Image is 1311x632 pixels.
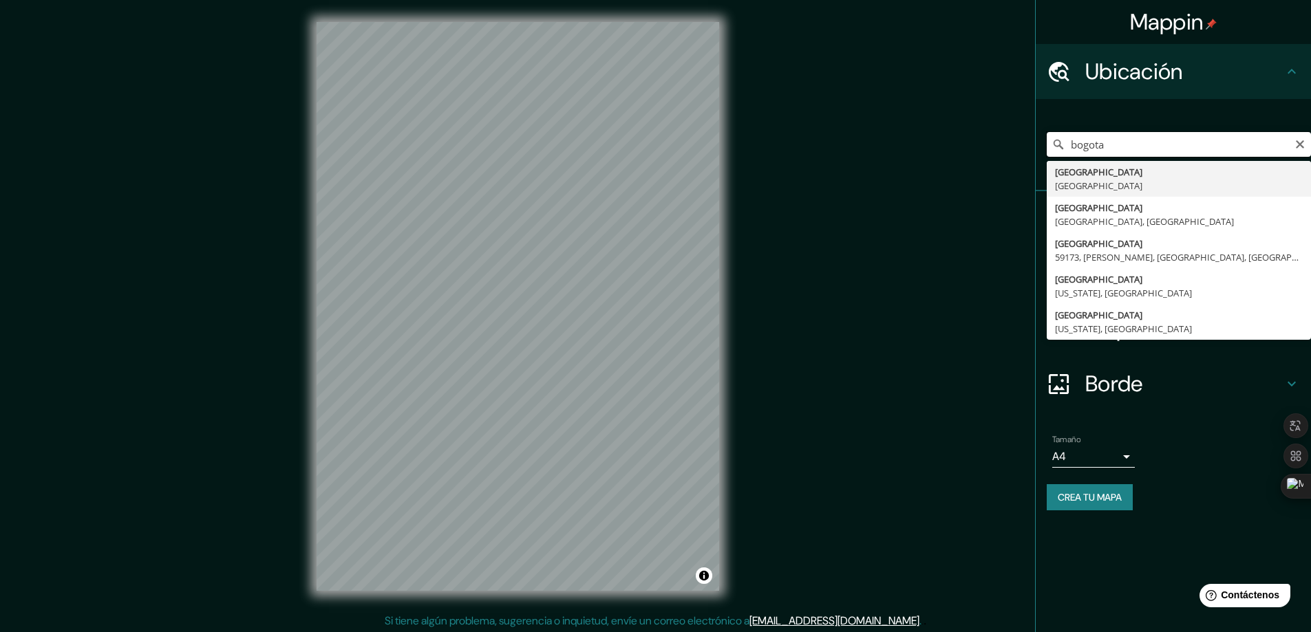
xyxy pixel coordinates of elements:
div: Disposición [1036,301,1311,356]
div: A4 [1052,446,1135,468]
font: [US_STATE], [GEOGRAPHIC_DATA] [1055,323,1192,335]
div: Estilo [1036,246,1311,301]
div: Patas [1036,191,1311,246]
a: [EMAIL_ADDRESS][DOMAIN_NAME] [749,613,919,628]
font: Borde [1085,369,1143,398]
font: [GEOGRAPHIC_DATA] [1055,273,1142,285]
font: A4 [1052,449,1066,464]
font: . [924,613,926,628]
font: [GEOGRAPHIC_DATA] [1055,179,1142,192]
button: Claro [1294,137,1305,150]
canvas: Mapa [317,22,719,591]
font: [GEOGRAPHIC_DATA] [1055,201,1142,214]
font: [GEOGRAPHIC_DATA], [GEOGRAPHIC_DATA] [1055,215,1234,228]
font: [US_STATE], [GEOGRAPHIC_DATA] [1055,287,1192,299]
button: Activar o desactivar atribución [696,567,712,584]
font: Mappin [1130,8,1204,36]
input: Elige tu ciudad o zona [1047,132,1311,157]
button: Crea tu mapa [1047,484,1133,510]
font: Tamaño [1052,434,1080,445]
font: [GEOGRAPHIC_DATA] [1055,237,1142,250]
font: [GEOGRAPHIC_DATA] [1055,309,1142,321]
font: Ubicación [1085,57,1183,86]
iframe: Lanzador de widgets de ayuda [1189,578,1296,617]
font: Si tiene algún problema, sugerencia o inquietud, envíe un correo electrónico a [385,613,749,628]
div: Ubicación [1036,44,1311,99]
img: pin-icon.png [1206,19,1217,30]
font: [GEOGRAPHIC_DATA] [1055,166,1142,178]
font: . [919,613,921,628]
font: . [921,613,924,628]
font: Crea tu mapa [1058,491,1122,503]
div: Borde [1036,356,1311,411]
